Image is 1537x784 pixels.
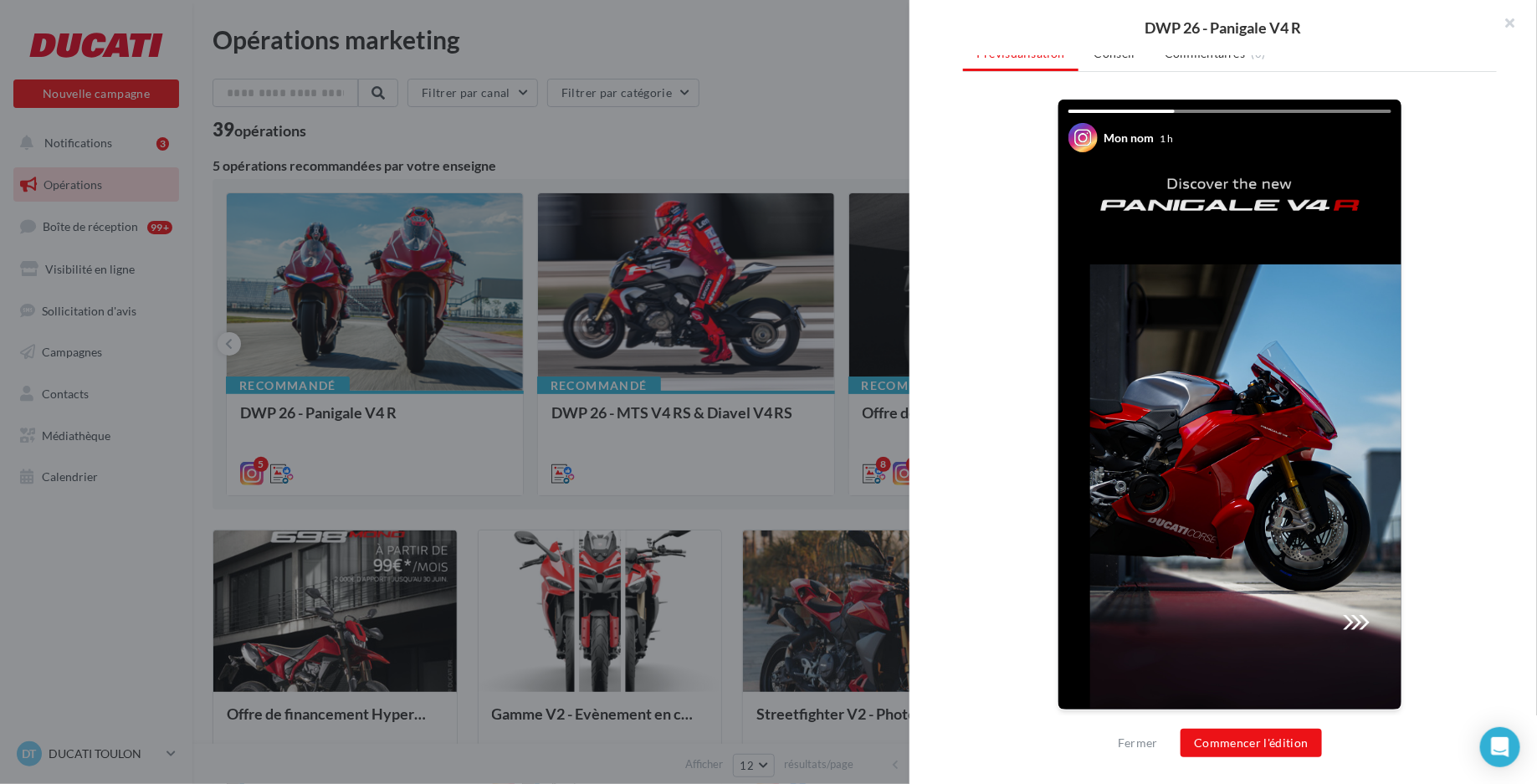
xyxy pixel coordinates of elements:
div: Open Intercom Messenger [1480,727,1520,767]
div: La prévisualisation est non-contractuelle [1058,710,1402,732]
button: Fermer [1111,733,1165,753]
div: 1 h [1160,131,1173,146]
button: Commencer l'édition [1181,729,1322,757]
img: Your Instagram story preview [1058,100,1401,710]
div: DWP 26 - Panigale V4 R [936,20,1510,35]
div: Mon nom [1104,130,1154,146]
